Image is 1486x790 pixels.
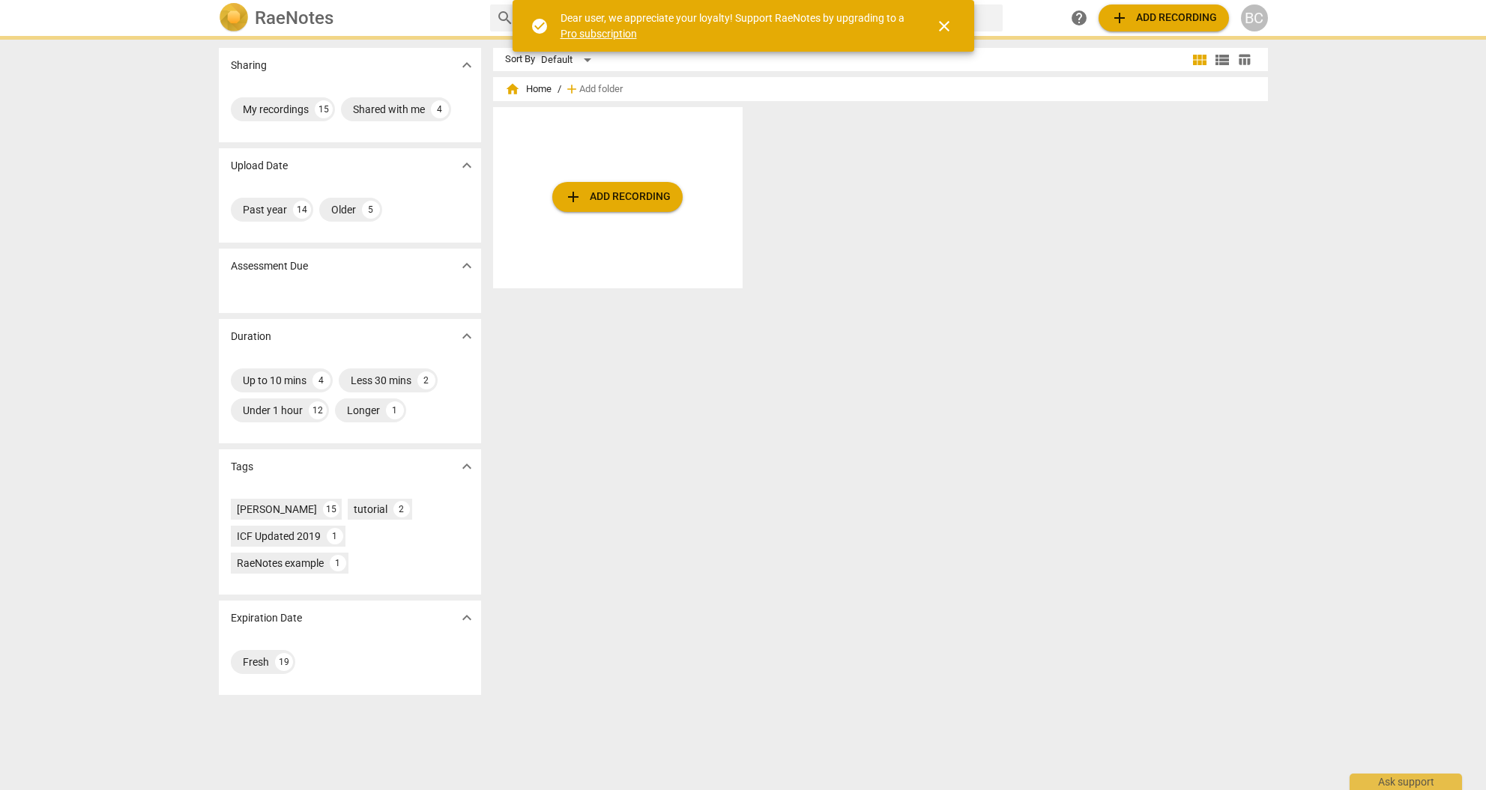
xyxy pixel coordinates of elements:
div: 5 [362,201,380,219]
div: 15 [323,501,339,517]
div: RaeNotes example [237,556,324,571]
button: Close [926,8,962,44]
button: Table view [1233,49,1256,71]
div: ICF Updated 2019 [237,529,321,544]
div: 1 [330,555,346,571]
button: Show more [456,54,478,76]
span: expand_more [458,257,476,275]
span: Home [505,82,552,97]
p: Upload Date [231,158,288,174]
div: Longer [347,403,380,418]
div: Older [331,202,356,217]
a: Pro subscription [561,28,637,40]
span: check_circle [531,17,549,35]
div: Shared with me [353,102,425,117]
div: My recordings [243,102,309,117]
button: List view [1211,49,1233,71]
div: 15 [315,100,333,118]
h2: RaeNotes [255,7,333,28]
span: expand_more [458,458,476,475]
div: Less 30 mins [351,373,411,388]
div: Ask support [1350,774,1462,790]
p: Duration [231,329,271,344]
button: Show more [456,255,478,277]
span: add [1111,9,1129,27]
div: 4 [431,100,449,118]
p: Sharing [231,58,267,73]
img: Logo [219,3,249,33]
a: LogoRaeNotes [219,3,478,33]
div: 12 [309,401,327,419]
p: Tags [231,459,253,475]
div: 1 [327,528,343,544]
span: expand_more [458,157,476,174]
div: 2 [417,371,435,389]
div: 14 [293,201,311,219]
button: BC [1241,4,1268,31]
p: Expiration Date [231,610,302,626]
div: Sort By [505,54,535,65]
span: view_module [1191,51,1209,69]
span: expand_more [458,56,476,74]
span: close [935,17,953,35]
button: Upload [1099,4,1229,31]
div: [PERSON_NAME] [237,502,317,517]
span: help [1070,9,1088,27]
span: view_list [1213,51,1231,69]
button: Show more [456,455,478,478]
button: Show more [456,154,478,177]
div: 2 [393,501,410,517]
a: Help [1066,4,1093,31]
button: Show more [456,325,478,347]
div: Default [541,48,596,72]
span: / [558,84,561,95]
div: Past year [243,202,287,217]
span: Add folder [579,84,623,95]
span: search [496,9,514,27]
div: Dear user, we appreciate your loyalty! Support RaeNotes by upgrading to a [561,10,908,41]
span: home [505,82,520,97]
span: expand_more [458,609,476,627]
p: Assessment Due [231,258,308,274]
div: Up to 10 mins [243,373,306,388]
span: Add recording [1111,9,1217,27]
div: 4 [312,371,330,389]
div: 19 [275,653,293,671]
button: Upload [552,182,683,212]
span: expand_more [458,327,476,345]
span: table_chart [1237,52,1251,67]
div: Under 1 hour [243,403,303,418]
button: Tile view [1189,49,1211,71]
span: Add recording [564,188,671,206]
span: add [564,82,579,97]
div: Fresh [243,654,269,669]
div: 1 [386,401,404,419]
span: add [564,188,582,206]
div: tutorial [354,502,387,517]
button: Show more [456,607,478,629]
